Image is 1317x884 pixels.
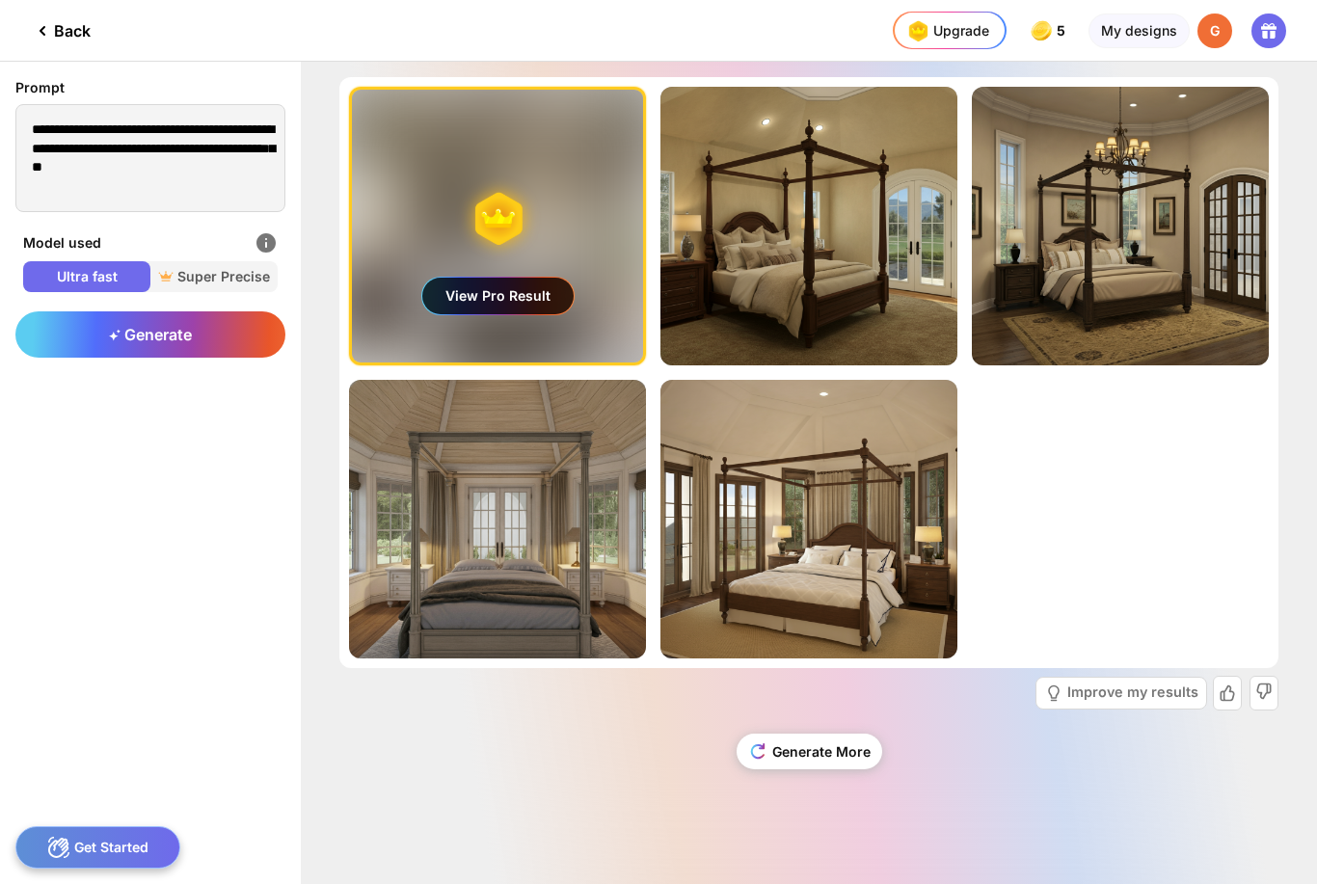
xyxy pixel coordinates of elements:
[1057,23,1069,39] span: 5
[15,826,180,869] div: Get Started
[150,267,278,286] span: Super Precise
[422,278,574,314] div: View Pro Result
[23,231,278,254] div: Model used
[15,77,285,98] div: Prompt
[737,734,882,769] div: Generate More
[23,267,150,286] span: Ultra fast
[1067,685,1198,699] div: Improve my results
[31,19,91,42] div: Back
[1089,13,1190,48] div: My designs
[1197,13,1232,48] div: G
[109,325,192,344] span: Generate
[902,15,989,46] div: Upgrade
[902,15,933,46] img: upgrade-nav-btn-icon.gif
